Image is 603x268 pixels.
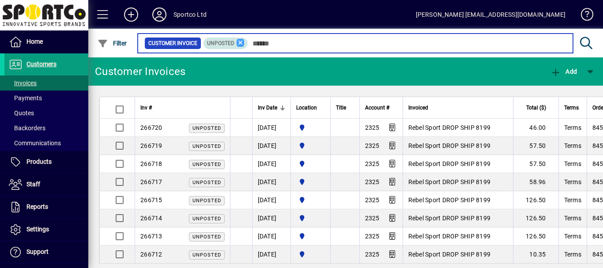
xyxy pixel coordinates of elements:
td: [DATE] [252,191,290,209]
span: Unposted [207,40,234,46]
span: Sportco Ltd Warehouse [296,213,325,223]
td: 10.35 [513,245,558,264]
button: Add [548,64,579,79]
td: 57.50 [513,137,558,155]
span: Inv Date [258,103,277,113]
span: Title [336,103,346,113]
span: 2325 [365,178,380,185]
span: Rebel Sport DROP SHIP 8199 [408,196,491,204]
span: Inv # [140,103,152,113]
span: Backorders [9,125,45,132]
div: [PERSON_NAME] [EMAIL_ADDRESS][DOMAIN_NAME] [416,8,565,22]
span: Rebel Sport DROP SHIP 8199 [408,178,491,185]
span: Rebel Sport DROP SHIP 8199 [408,215,491,222]
span: Payments [9,94,42,102]
td: [DATE] [252,245,290,264]
div: Total ($) [519,103,554,113]
a: Staff [4,174,88,196]
a: Reports [4,196,88,218]
span: Terms [564,124,581,131]
span: Customers [26,60,57,68]
div: Account # [365,103,397,113]
div: Location [296,103,325,113]
span: Sportco Ltd Warehouse [296,177,325,187]
td: [DATE] [252,119,290,137]
td: 46.00 [513,119,558,137]
a: Invoices [4,75,88,91]
div: Sportco Ltd [173,8,207,22]
span: Unposted [192,180,221,185]
span: 2325 [365,251,380,258]
span: Rebel Sport DROP SHIP 8199 [408,142,491,149]
span: 2325 [365,142,380,149]
td: 126.50 [513,227,558,245]
span: 266714 [140,215,162,222]
div: Customer Invoices [95,64,185,79]
td: [DATE] [252,137,290,155]
td: 126.50 [513,191,558,209]
span: Invoiced [408,103,428,113]
span: Invoices [9,79,37,87]
td: [DATE] [252,173,290,191]
span: 2325 [365,196,380,204]
div: Title [336,103,354,113]
span: Support [26,248,49,255]
span: Sportco Ltd Warehouse [296,141,325,151]
td: [DATE] [252,209,290,227]
span: 266717 [140,178,162,185]
span: Unposted [192,162,221,167]
span: Sportco Ltd Warehouse [296,195,325,205]
span: Terms [564,251,581,258]
span: Communications [9,140,61,147]
span: Terms [564,215,581,222]
span: Quotes [9,109,34,117]
span: Terms [564,178,581,185]
a: Quotes [4,106,88,121]
td: [DATE] [252,155,290,173]
span: 2325 [365,160,380,167]
span: Terms [564,233,581,240]
a: Payments [4,91,88,106]
span: Terms [564,142,581,149]
span: 266715 [140,196,162,204]
div: Inv # [140,103,225,113]
span: Unposted [192,252,221,258]
span: Sportco Ltd Warehouse [296,231,325,241]
span: Filter [98,40,127,47]
mat-chip: Customer Invoice Status: Unposted [204,38,248,49]
span: Terms [564,103,579,113]
span: Unposted [192,198,221,204]
button: Profile [145,7,173,23]
a: Home [4,31,88,53]
span: Rebel Sport DROP SHIP 8199 [408,124,491,131]
span: Unposted [192,143,221,149]
span: Terms [564,160,581,167]
span: 266712 [140,251,162,258]
span: Rebel Sport DROP SHIP 8199 [408,251,491,258]
span: Terms [564,196,581,204]
span: Settings [26,226,49,233]
span: Reports [26,203,48,210]
div: Inv Date [258,103,285,113]
span: Sportco Ltd Warehouse [296,249,325,259]
span: Sportco Ltd Warehouse [296,159,325,169]
span: 2325 [365,233,380,240]
span: Unposted [192,234,221,240]
button: Filter [95,35,129,51]
span: Rebel Sport DROP SHIP 8199 [408,160,491,167]
a: Knowledge Base [574,2,592,30]
a: Backorders [4,121,88,136]
span: 266718 [140,160,162,167]
button: Add [117,7,145,23]
span: Sportco Ltd Warehouse [296,123,325,132]
span: Location [296,103,317,113]
td: 58.96 [513,173,558,191]
a: Support [4,241,88,263]
span: 266713 [140,233,162,240]
span: Add [550,68,577,75]
span: Products [26,158,52,165]
span: 266719 [140,142,162,149]
div: Invoiced [408,103,508,113]
span: 266720 [140,124,162,131]
td: 57.50 [513,155,558,173]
